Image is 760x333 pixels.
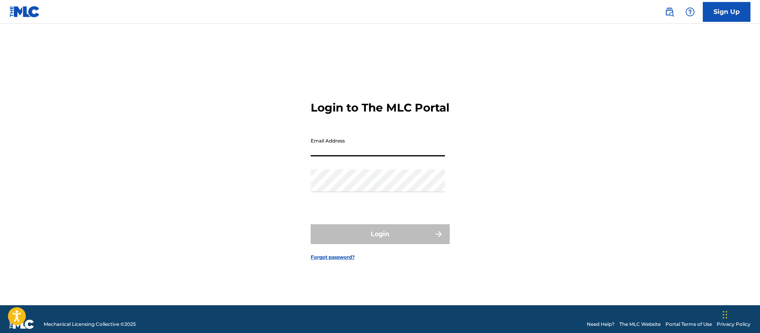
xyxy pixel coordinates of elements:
h3: Login to The MLC Portal [311,101,449,115]
a: Sign Up [703,2,750,22]
span: Mechanical Licensing Collective © 2025 [44,321,136,328]
div: Drag [723,303,727,327]
img: search [665,7,674,17]
a: The MLC Website [619,321,661,328]
img: help [685,7,695,17]
img: MLC Logo [10,6,40,17]
a: Need Help? [587,321,615,328]
a: Privacy Policy [717,321,750,328]
a: Forgot password? [311,254,355,261]
a: Portal Terms of Use [665,321,712,328]
div: Help [682,4,698,20]
img: logo [10,320,34,329]
a: Public Search [661,4,677,20]
iframe: Chat Widget [720,295,760,333]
